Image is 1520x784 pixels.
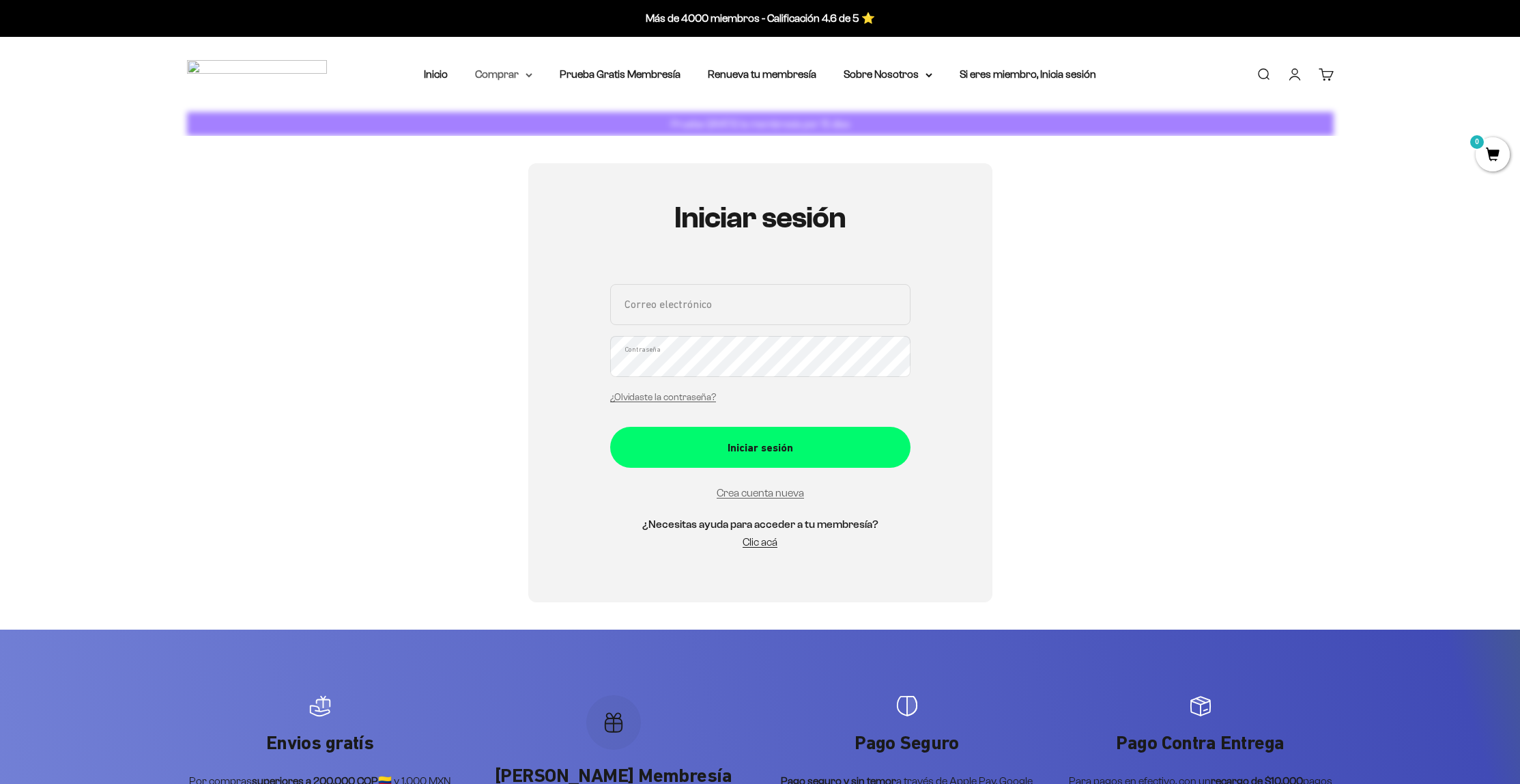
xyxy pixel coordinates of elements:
a: Si eres miembro, Inicia sesión [960,68,1096,80]
a: Crea cuenta nueva [717,487,804,499]
a: Prueba Gratis Membresía [560,68,680,80]
p: Pago Seguro [774,731,1040,755]
a: ¿Olvidaste la contraseña? [610,392,716,402]
summary: Sobre Nosotros [844,66,932,83]
mark: 0 [1469,134,1485,150]
a: Más de 4000 miembros - Calificación 4.6 de 5 ⭐️ [646,12,875,24]
p: Envios gratís [187,731,453,755]
h5: ¿Necesitas ayuda para acceder a tu membresía? [610,516,910,533]
h1: Iniciar sesión [610,201,910,234]
summary: Comprar [475,66,532,83]
a: 0 [1476,148,1510,163]
a: Clic acá [743,536,777,548]
a: Inicio [424,68,448,80]
a: Renueva tu membresía [708,68,816,80]
p: Prueba GRATIS la membresía por 15 días [668,115,853,132]
p: Pago Contra Entrega [1067,731,1334,755]
button: Iniciar sesión [610,427,910,468]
